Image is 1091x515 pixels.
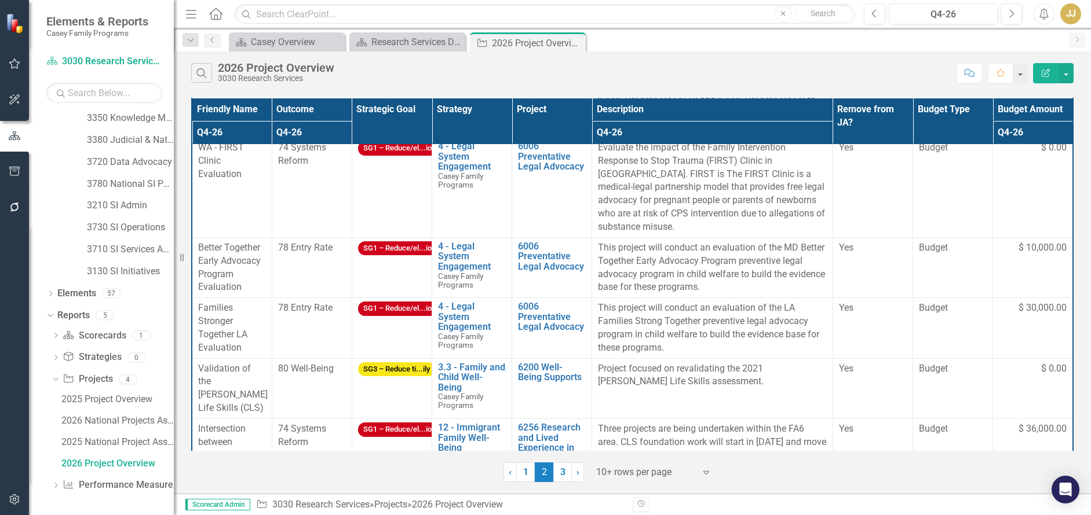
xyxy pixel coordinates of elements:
[512,137,592,237] td: Double-Click to Edit Right Click for Context Menu
[839,302,853,313] span: Yes
[371,35,462,49] div: Research Services Dashboard
[272,358,352,418] td: Double-Click to Edit
[438,392,483,410] span: Casey Family Programs
[592,358,833,418] td: Double-Click to Edit
[358,422,441,437] span: SG1 – Reduce/el...ion
[63,479,177,492] a: Performance Measures
[518,422,586,473] a: 6256 Research and Lived Experience in Policy & Practice Design
[919,362,987,376] span: Budget
[358,362,435,377] span: SG3 – Reduce ti...ily
[218,74,334,83] div: 3030 Research Services
[278,242,333,253] span: 78 Entry Rate
[833,298,913,358] td: Double-Click to Edit
[198,423,248,487] span: Intersection between Immigration and Child Welfare
[893,8,994,21] div: Q4-26
[919,241,987,255] span: Budget
[1019,422,1067,436] span: $ 36,000.00
[432,358,512,418] td: Double-Click to Edit Right Click for Context Menu
[352,298,432,358] td: Double-Click to Edit
[5,12,27,34] img: ClearPoint Strategy
[192,237,272,297] td: Double-Click to Edit
[438,241,506,272] a: 4 - Legal System Engagement
[576,466,579,477] span: ›
[518,241,586,272] a: 6006 Preventative Legal Advocacy
[598,422,827,515] p: Three projects are being undertaken within the FA6 area. CLS foundation work will start in [DATE]...
[993,358,1073,418] td: Double-Click to Edit
[127,352,146,362] div: 0
[272,137,352,237] td: Double-Click to Edit
[1019,241,1067,255] span: $ 10,000.00
[1060,3,1081,24] div: JJ
[598,241,827,294] p: This project will conduct an evaluation of the MD Better Together Early Advocacy Program preventi...
[432,237,512,297] td: Double-Click to Edit Right Click for Context Menu
[438,141,506,172] a: 4 - Legal System Engagement
[598,301,827,354] p: This project will conduct an evaluation of the LA Families Strong Together preventive legal advoc...
[352,35,462,49] a: Research Services Dashboard
[553,462,572,482] a: 3
[185,499,250,510] span: Scorecard Admin
[438,422,506,453] a: 12 - Immigrant Family Well-Being
[46,83,162,103] input: Search Below...
[839,142,853,153] span: Yes
[198,302,247,353] span: Families Stronger Together LA Evaluation
[102,289,121,299] div: 57
[839,242,853,253] span: Yes
[432,137,512,237] td: Double-Click to Edit Right Click for Context Menu
[919,141,987,154] span: Budget
[438,301,506,332] a: 4 - Legal System Engagement
[132,330,151,340] div: 1
[61,437,174,447] div: 2025 National Project Assessment
[87,156,174,169] a: 3720 Data Advocacy
[794,6,852,22] button: Search
[438,362,506,393] a: 3.3 - Family and Child Well-Being
[535,462,553,482] span: 2
[119,374,137,384] div: 4
[913,358,993,418] td: Double-Click to Edit
[432,298,512,358] td: Double-Click to Edit Right Click for Context Menu
[198,363,268,414] span: Validation of the [PERSON_NAME] Life Skills (CLS)
[913,237,993,297] td: Double-Click to Edit
[272,499,370,510] a: 3030 Research Services
[592,137,833,237] td: Double-Click to Edit
[919,301,987,315] span: Budget
[192,137,272,237] td: Double-Click to Edit
[518,362,586,382] a: 6200 Well-Being Supports
[59,454,174,473] a: 2026 Project Overview
[352,237,432,297] td: Double-Click to Edit
[993,237,1073,297] td: Double-Click to Edit
[87,221,174,234] a: 3730 SI Operations
[438,171,483,189] span: Casey Family Programs
[63,351,121,364] a: Strategies
[358,141,441,156] span: SG1 – Reduce/el...ion
[512,237,592,297] td: Double-Click to Edit Right Click for Context Menu
[96,310,114,320] div: 5
[278,302,333,313] span: 78 Entry Rate
[913,298,993,358] td: Double-Click to Edit
[598,362,827,389] p: Project focused on revalidating the 2021 [PERSON_NAME] Life Skills assessment.
[839,363,853,374] span: Yes
[811,9,835,18] span: Search
[57,287,96,300] a: Elements
[218,61,334,74] div: 2026 Project Overview
[192,298,272,358] td: Double-Click to Edit
[256,498,624,512] div: » »
[889,3,998,24] button: Q4-26
[592,298,833,358] td: Double-Click to Edit
[492,36,583,50] div: 2026 Project Overview
[598,141,827,234] p: Evaluate the impact of the Family Intervention Response to Stop Trauma (FIRST) Clinic in [GEOGRAP...
[509,466,512,477] span: ‹
[87,134,174,147] a: 3380 Judicial & National Engage
[438,332,483,350] span: Casey Family Programs
[59,433,174,451] a: 2025 National Project Assessment
[61,415,174,426] div: 2026 National Projects Assessment
[993,137,1073,237] td: Double-Click to Edit
[232,35,342,49] a: Casey Overview
[833,237,913,297] td: Double-Click to Edit
[57,309,90,322] a: Reports
[1041,141,1067,154] span: $ 0.00
[87,243,174,256] a: 3710 SI Services Admin
[412,499,503,510] div: 2026 Project Overview
[993,298,1073,358] td: Double-Click to Edit
[272,298,352,358] td: Double-Click to Edit
[278,363,334,374] span: 80 Well-Being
